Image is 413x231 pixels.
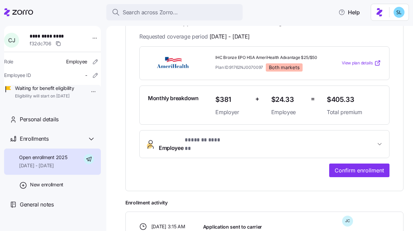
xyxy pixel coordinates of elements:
span: $381 [215,94,250,105]
span: Monthly breakdown [148,94,199,103]
span: Employee [271,108,306,117]
span: Role [4,58,13,65]
span: Help [338,8,360,16]
span: C J [8,37,15,43]
img: AmeriHealth [148,55,197,71]
span: f32dc706 [30,40,51,47]
span: $405.33 [327,94,381,105]
span: Enrollment activity [125,199,403,206]
span: IHC Bronze EPO HSA AmeriHealth Advantage $25/$50 [215,55,321,61]
span: Plan ID: 91762NJ0070097 [215,64,263,70]
span: Search across Zorro... [123,8,178,17]
span: - [85,72,87,79]
span: Eligibility will start on [DATE] [15,93,74,99]
a: View plan details [342,60,381,66]
span: = [311,94,315,104]
span: Waiting for benefit eligibility [15,85,74,92]
h1: 's application was sent and is awaiting enrollment confirmation [139,11,389,27]
img: 7c620d928e46699fcfb78cede4daf1d1 [394,7,404,18]
span: Application sent to carrier [203,224,262,230]
span: Employee [159,136,221,152]
span: J C [345,219,350,223]
span: Total premium [327,108,381,117]
span: Employer [215,108,250,117]
span: Personal details [20,115,59,124]
span: View plan details [342,60,373,66]
span: + [255,94,259,104]
span: $24.33 [271,94,306,105]
span: [DATE] - [DATE] [19,162,67,169]
span: Confirm enrollment [335,166,384,174]
span: Employee [66,58,87,65]
span: Enrollments [20,135,48,143]
span: Open enrollment 2025 [19,154,67,161]
span: Both markets [269,64,300,71]
span: General notes [20,200,54,209]
span: New enrollment [30,181,63,188]
button: Help [333,5,365,19]
button: Confirm enrollment [329,164,389,177]
button: Search across Zorro... [106,4,243,20]
span: [DATE] 3:15 AM [151,223,185,230]
span: Employee ID [4,72,31,79]
span: Requested coverage period [139,32,250,41]
span: [DATE] - [DATE] [210,32,250,41]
